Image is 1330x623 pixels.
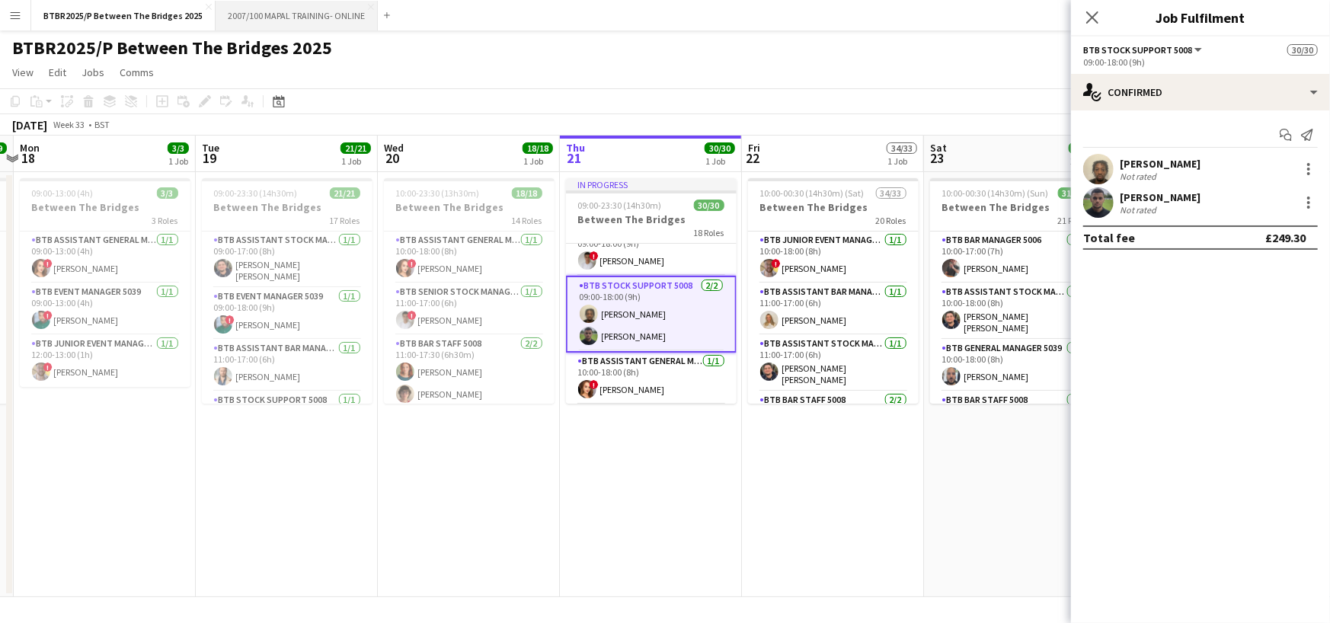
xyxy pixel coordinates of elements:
[216,1,378,30] button: 2007/100 MAPAL TRAINING- ONLINE
[748,141,760,155] span: Fri
[200,149,219,167] span: 19
[566,212,737,226] h3: Between The Bridges
[1058,187,1089,199] span: 31/31
[523,142,553,154] span: 18/18
[1120,190,1201,204] div: [PERSON_NAME]
[330,187,360,199] span: 21/21
[384,335,555,409] app-card-role: BTB Bar Staff 50082/211:00-17:30 (6h30m)[PERSON_NAME][PERSON_NAME]
[748,283,919,335] app-card-role: BTB Assistant Bar Manager 50061/111:00-17:00 (6h)[PERSON_NAME]
[6,62,40,82] a: View
[694,200,724,211] span: 30/30
[384,178,555,404] app-job-card: 10:00-23:30 (13h30m)18/18Between The Bridges14 RolesBTB Assistant General Manager 50061/110:00-18...
[214,187,298,199] span: 09:00-23:30 (14h30m)
[202,391,372,443] app-card-role: BTB Stock support 50081/1
[382,149,404,167] span: 20
[20,335,190,387] app-card-role: BTB Junior Event Manager 50391/112:00-13:00 (1h)![PERSON_NAME]
[1120,171,1159,182] div: Not rated
[32,187,94,199] span: 09:00-13:00 (4h)
[1287,44,1318,56] span: 30/30
[50,119,88,130] span: Week 33
[1069,155,1098,167] div: 1 Job
[1083,230,1135,245] div: Total fee
[930,178,1101,404] app-job-card: 10:00-00:30 (14h30m) (Sun)31/31Between The Bridges21 RolesBTB Bar Manager 50061/110:00-17:00 (7h)...
[876,215,906,226] span: 20 Roles
[330,215,360,226] span: 17 Roles
[1083,44,1192,56] span: BTB Stock support 5008
[930,141,947,155] span: Sat
[168,155,188,167] div: 1 Job
[748,178,919,404] app-job-card: 10:00-00:30 (14h30m) (Sat)34/33Between The Bridges20 RolesBTB Junior Event Manager 50391/110:00-1...
[876,187,906,199] span: 34/33
[384,141,404,155] span: Wed
[887,142,917,154] span: 34/33
[523,155,552,167] div: 1 Job
[942,187,1049,199] span: 10:00-00:30 (14h30m) (Sun)
[20,178,190,387] app-job-card: 09:00-13:00 (4h)3/3Between The Bridges3 RolesBTB Assistant General Manager 50061/109:00-13:00 (4h...
[20,141,40,155] span: Mon
[384,283,555,335] app-card-role: BTB Senior Stock Manager 50061/111:00-17:00 (6h)![PERSON_NAME]
[930,283,1101,340] app-card-role: BTB Assistant Stock Manager 50061/110:00-18:00 (8h)[PERSON_NAME] [PERSON_NAME]
[43,259,53,268] span: !
[12,117,47,133] div: [DATE]
[1071,74,1330,110] div: Confirmed
[396,187,480,199] span: 10:00-23:30 (13h30m)
[1120,204,1159,216] div: Not rated
[928,149,947,167] span: 23
[566,141,585,155] span: Thu
[20,283,190,335] app-card-role: BTB Event Manager 50391/109:00-13:00 (4h)![PERSON_NAME]
[43,62,72,82] a: Edit
[12,37,332,59] h1: BTBR2025/P Between The Bridges 2025
[202,340,372,391] app-card-role: BTB Assistant Bar Manager 50061/111:00-17:00 (6h)[PERSON_NAME]
[1120,157,1201,171] div: [PERSON_NAME]
[94,119,110,130] div: BST
[202,200,372,214] h3: Between The Bridges
[20,200,190,214] h3: Between The Bridges
[748,200,919,214] h3: Between The Bridges
[566,276,737,353] app-card-role: BTB Stock support 50082/209:00-18:00 (9h)[PERSON_NAME][PERSON_NAME]
[18,149,40,167] span: 18
[408,311,417,320] span: !
[746,149,760,167] span: 22
[566,353,737,404] app-card-role: BTB Assistant General Manager 50061/110:00-18:00 (8h)![PERSON_NAME]
[20,232,190,283] app-card-role: BTB Assistant General Manager 50061/109:00-13:00 (4h)![PERSON_NAME]
[748,335,919,391] app-card-role: BTB Assistant Stock Manager 50061/111:00-17:00 (6h)[PERSON_NAME] [PERSON_NAME]
[930,340,1101,391] app-card-role: BTB General Manager 50391/110:00-18:00 (8h)[PERSON_NAME]
[760,187,865,199] span: 10:00-00:30 (14h30m) (Sat)
[75,62,110,82] a: Jobs
[43,363,53,372] span: !
[1071,8,1330,27] h3: Job Fulfilment
[202,288,372,340] app-card-role: BTB Event Manager 50391/109:00-18:00 (9h)![PERSON_NAME]
[384,232,555,283] app-card-role: BTB Assistant General Manager 50061/110:00-18:00 (8h)![PERSON_NAME]
[113,62,160,82] a: Comms
[202,178,372,404] app-job-card: 09:00-23:30 (14h30m)21/21Between The Bridges17 RolesBTB Assistant Stock Manager 50061/109:00-17:0...
[168,142,189,154] span: 3/3
[748,391,919,465] app-card-role: BTB Bar Staff 50082/2
[49,65,66,79] span: Edit
[694,227,724,238] span: 18 Roles
[1083,44,1204,56] button: BTB Stock support 5008
[152,215,178,226] span: 3 Roles
[887,155,916,167] div: 1 Job
[930,391,1101,487] app-card-role: BTB Bar Staff 50083/3
[384,200,555,214] h3: Between The Bridges
[340,142,371,154] span: 21/21
[930,232,1101,283] app-card-role: BTB Bar Manager 50061/110:00-17:00 (7h)[PERSON_NAME]
[566,178,737,404] app-job-card: In progress09:00-23:30 (14h30m)30/30Between The Bridges18 RolesBTB Assistant Stock Manager 50061/...
[564,149,585,167] span: 21
[566,178,737,190] div: In progress
[225,315,235,324] span: !
[772,259,781,268] span: !
[1069,142,1099,154] span: 31/31
[590,251,599,260] span: !
[1058,215,1089,226] span: 21 Roles
[512,187,542,199] span: 18/18
[748,232,919,283] app-card-role: BTB Junior Event Manager 50391/110:00-18:00 (8h)![PERSON_NAME]
[590,380,599,389] span: !
[566,224,737,276] app-card-role: BTB Senior Stock Manager 50061/109:00-18:00 (9h)![PERSON_NAME]
[43,311,53,320] span: !
[578,200,662,211] span: 09:00-23:30 (14h30m)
